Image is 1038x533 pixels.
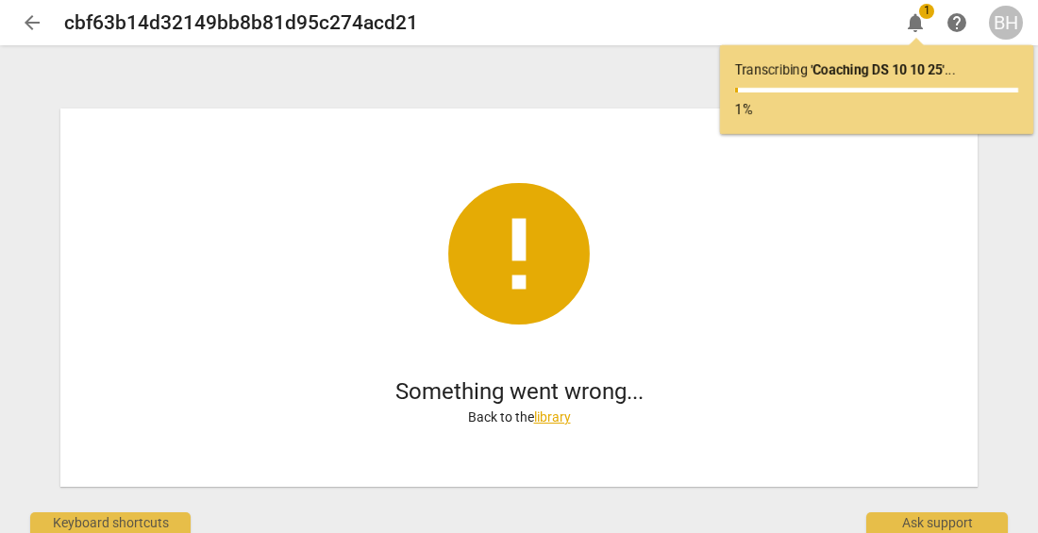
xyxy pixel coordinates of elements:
[434,169,604,339] span: error
[989,6,1023,40] button: BH
[534,409,571,425] a: library
[904,11,927,34] span: notifications
[468,408,571,427] p: Back to the
[811,62,945,77] b: ' Coaching DS 10 10 25 '
[898,6,932,40] button: Notifications
[940,6,974,40] a: Help
[866,512,1008,533] div: Ask support
[21,11,43,34] span: arrow_back
[395,376,644,408] h1: Something went wrong...
[30,512,191,533] div: Keyboard shortcuts
[946,11,968,34] span: help
[919,4,934,19] span: 1
[735,100,1018,120] p: 1%
[64,11,418,35] h2: cbf63b14d32149bb8b81d95c274acd21
[735,60,1018,80] p: Transcribing ...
